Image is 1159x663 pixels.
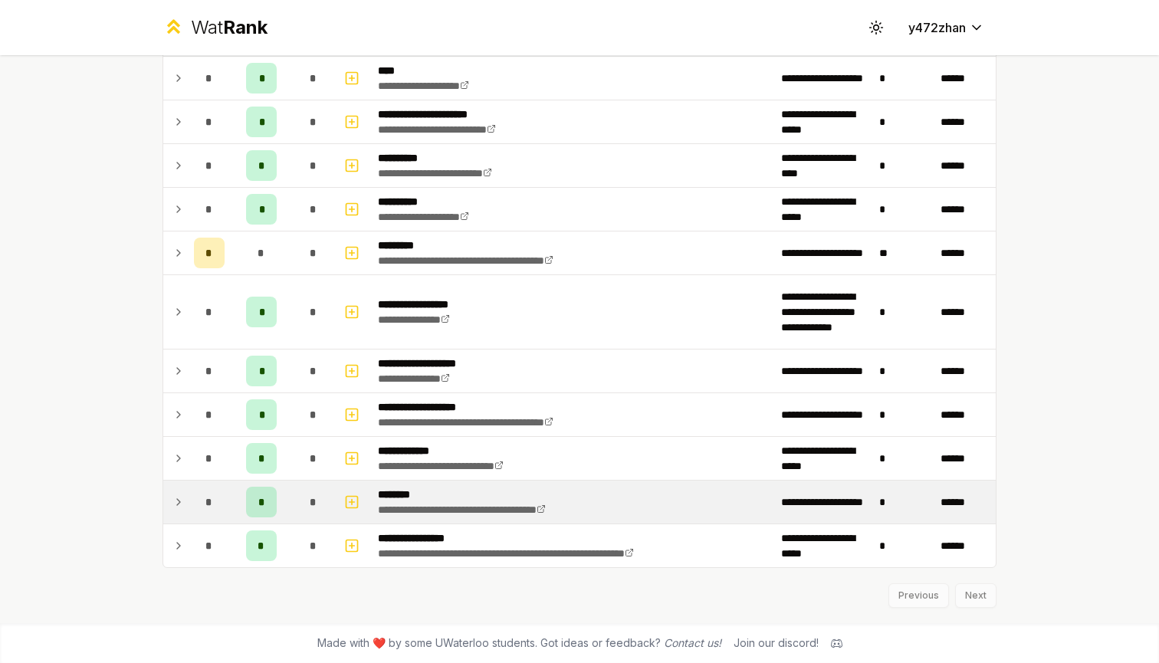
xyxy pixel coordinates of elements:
div: Join our discord! [734,635,819,651]
span: Rank [223,16,268,38]
div: Wat [191,15,268,40]
button: y472zhan [896,14,996,41]
a: Contact us! [664,636,721,649]
span: Made with ❤️ by some UWaterloo students. Got ideas or feedback? [317,635,721,651]
span: y472zhan [908,18,966,37]
a: WatRank [163,15,268,40]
